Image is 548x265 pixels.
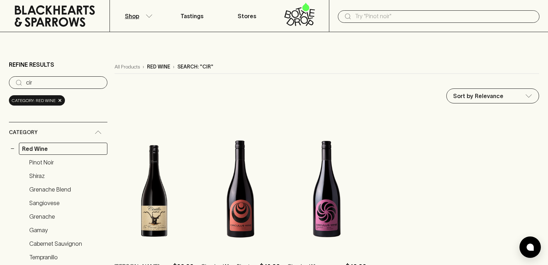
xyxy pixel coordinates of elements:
p: Refine Results [9,60,54,69]
span: Category: red wine [12,97,56,104]
img: bubble-icon [527,244,534,251]
a: Tempranillo [26,251,107,263]
p: Stores [238,12,256,20]
a: Shiraz [26,170,107,182]
img: Cirillo The Vincent Grenache 2024 [115,127,194,251]
span: × [58,97,62,104]
a: Pinot Noir [26,156,107,168]
p: › [173,63,174,71]
span: Category [9,128,37,137]
p: › [143,63,144,71]
p: red wine [147,63,170,71]
p: Tastings [181,12,203,20]
img: Circulus Wine Cabernet Franc 2023 [287,127,366,251]
a: All Products [115,63,140,71]
input: Try "Pinot noir" [355,11,534,22]
a: Grenache Blend [26,183,107,195]
input: Try “Pinot noir” [26,77,102,88]
a: Cabernet Sauvignon [26,238,107,250]
a: Gamay [26,224,107,236]
a: Grenache [26,210,107,223]
p: Shop [125,12,139,20]
a: Sangiovese [26,197,107,209]
p: Sort by Relevance [453,92,503,100]
button: − [9,145,16,152]
a: Red Wine [19,143,107,155]
div: Sort by Relevance [447,89,539,103]
p: Search: "cir" [177,63,213,71]
img: Circulus Wine Pinot Noir 2024 [201,127,280,251]
div: Category [9,122,107,143]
